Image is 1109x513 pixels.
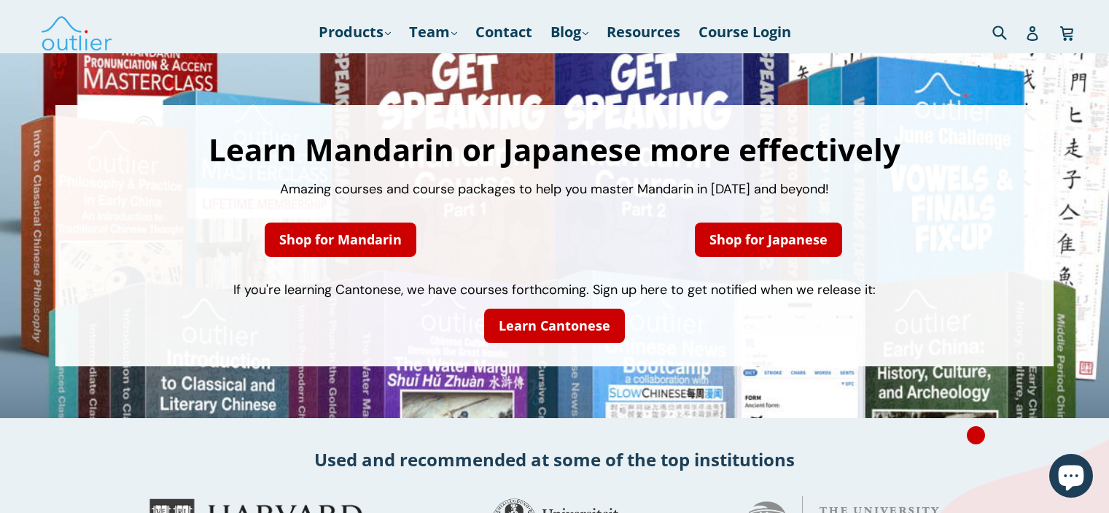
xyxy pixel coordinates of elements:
[40,11,113,53] img: Outlier Linguistics
[233,281,876,298] span: If you're learning Cantonese, we have courses forthcoming. Sign up here to get notified when we r...
[311,19,398,45] a: Products
[543,19,596,45] a: Blog
[599,19,688,45] a: Resources
[280,180,829,198] span: Amazing courses and course packages to help you master Mandarin in [DATE] and beyond!
[1045,454,1097,501] inbox-online-store-chat: Shopify online store chat
[691,19,798,45] a: Course Login
[989,17,1029,47] input: Search
[484,309,625,343] a: Learn Cantonese
[402,19,464,45] a: Team
[468,19,540,45] a: Contact
[695,223,842,257] a: Shop for Japanese
[70,134,1039,165] h1: Learn Mandarin or Japanese more effectively
[265,223,416,257] a: Shop for Mandarin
